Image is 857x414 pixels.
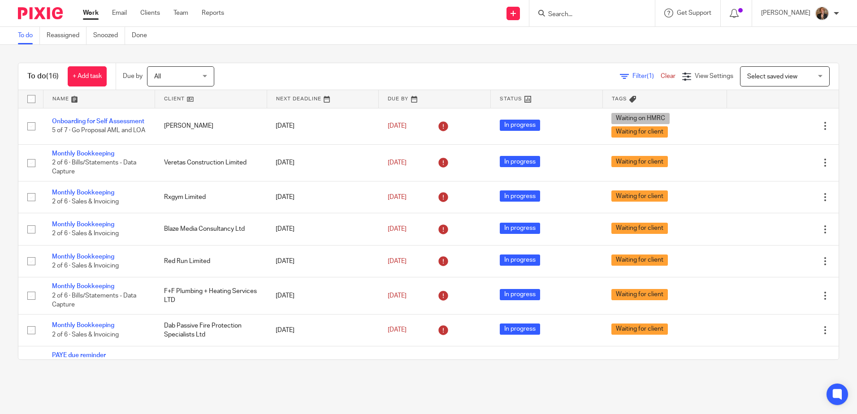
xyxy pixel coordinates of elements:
span: In progress [500,190,540,202]
span: Waiting for client [611,323,668,335]
span: Waiting for client [611,156,668,167]
a: Monthly Bookkeeping [52,283,114,289]
a: Work [83,9,99,17]
td: F+F Plumbing + Heating Services LTD [155,277,267,314]
td: [DATE] [267,181,379,213]
span: 2 of 6 · Sales & Invoicing [52,332,119,338]
td: Veretas Construction Limited [155,144,267,181]
a: Reassigned [47,27,87,44]
span: 2 of 6 · Sales & Invoicing [52,231,119,237]
a: Monthly Bookkeeping [52,254,114,260]
td: [DATE] [267,346,379,392]
span: [DATE] [388,194,407,200]
a: Done [132,27,154,44]
a: To do [18,27,40,44]
span: 5 of 7 · Go Proposal AML and LOA [52,128,145,134]
a: Monthly Bookkeeping [52,322,114,328]
td: [DATE] [267,213,379,245]
span: Select saved view [747,73,797,80]
span: [DATE] [388,258,407,264]
span: Waiting for client [611,223,668,234]
span: View Settings [695,73,733,79]
input: Search [547,11,628,19]
td: [DATE] [267,144,379,181]
span: [DATE] [388,327,407,333]
p: Due by [123,72,143,81]
span: In progress [500,323,540,335]
a: Clear [661,73,675,79]
td: [DATE] [267,245,379,277]
span: [DATE] [388,123,407,129]
span: In progress [500,289,540,300]
span: Get Support [677,10,711,16]
td: [DATE] [267,108,379,144]
a: Email [112,9,127,17]
a: Snoozed [93,27,125,44]
img: Pixie [18,7,63,19]
td: [DATE] [267,314,379,346]
span: [DATE] [388,293,407,299]
span: Waiting on HMRC [611,113,670,124]
span: [DATE] [388,226,407,232]
span: Waiting for client [611,254,668,266]
span: Tags [612,96,627,101]
h1: To do [27,72,59,81]
span: In progress [500,156,540,167]
span: (1) [647,73,654,79]
td: Fields Joinery LTD [155,346,267,392]
span: Filter [632,73,661,79]
span: (16) [46,73,59,80]
span: 2 of 6 · Bills/Statements - Data Capture [52,160,136,175]
td: Red Run Limited [155,245,267,277]
img: WhatsApp%20Image%202025-04-23%20at%2010.20.30_16e186ec.jpg [815,6,829,21]
span: 2 of 6 · Sales & Invoicing [52,198,119,205]
span: Waiting for client [611,289,668,300]
span: Waiting for client [611,126,668,138]
td: [PERSON_NAME] [155,108,267,144]
a: Monthly Bookkeeping [52,190,114,196]
span: In progress [500,254,540,266]
p: [PERSON_NAME] [761,9,810,17]
span: Waiting for client [611,190,668,202]
span: In progress [500,223,540,234]
span: In progress [500,120,540,131]
span: All [154,73,161,80]
span: [DATE] [388,160,407,166]
td: [DATE] [267,277,379,314]
a: Team [173,9,188,17]
a: Clients [140,9,160,17]
a: PAYE due reminder [52,352,106,358]
span: 2 of 6 · Bills/Statements - Data Capture [52,293,136,308]
span: 2 of 6 · Sales & Invoicing [52,263,119,269]
a: Monthly Bookkeeping [52,151,114,157]
td: Dab Passive Fire Protection Specialists Ltd [155,314,267,346]
a: Monthly Bookkeeping [52,221,114,228]
a: Onboarding for Self Assessment [52,118,144,125]
a: + Add task [68,66,107,86]
a: Reports [202,9,224,17]
td: Blaze Media Consultancy Ltd [155,213,267,245]
td: Rxgym Limited [155,181,267,213]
